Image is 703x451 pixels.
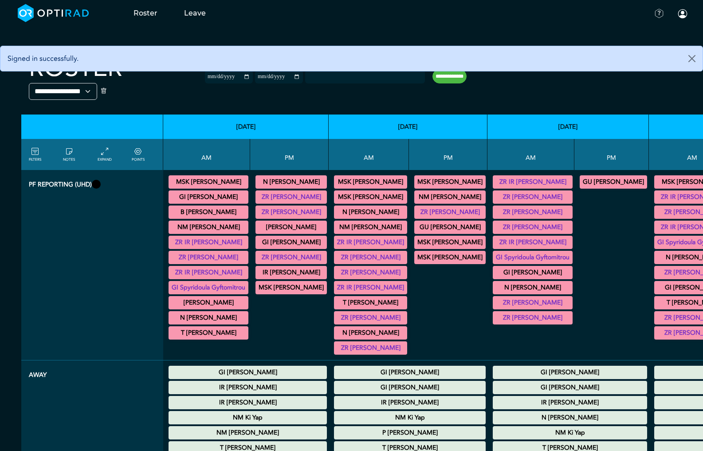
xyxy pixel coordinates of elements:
[494,252,571,263] summary: GI Spyridoula Gyftomitrou
[335,343,406,353] summary: ZR [PERSON_NAME]
[494,297,571,308] summary: ZR [PERSON_NAME]
[487,139,574,170] th: AM
[494,237,571,248] summary: ZR IR [PERSON_NAME]
[250,139,329,170] th: PM
[493,221,573,234] div: General XR 08:00 - 11:00
[335,177,406,187] summary: MSK [PERSON_NAME]
[335,313,406,323] summary: ZR [PERSON_NAME]
[335,397,484,408] summary: IR [PERSON_NAME]
[334,381,486,394] div: Annual Leave 00:00 - 23:59
[581,177,646,187] summary: GU [PERSON_NAME]
[494,313,571,323] summary: ZR [PERSON_NAME]
[170,177,247,187] summary: MSK [PERSON_NAME]
[493,266,573,279] div: General XR 09:30 - 10:30
[414,190,486,204] div: General XR 13:00 - 14:00
[63,146,75,162] a: show/hide notes
[169,251,248,264] div: General XR 08:00 - 09:00
[170,412,326,423] summary: NM Ki Yap
[255,190,327,204] div: General XR 12:00 - 14:00
[335,207,406,218] summary: N [PERSON_NAME]
[170,267,247,278] summary: ZR IR [PERSON_NAME]
[493,281,573,294] div: General XR 10:00 - 11:00
[493,175,573,189] div: General XR 08:00 - 09:00
[255,206,327,219] div: General XR 13:00 - 14:00
[334,221,407,234] div: General XR 08:00 - 09:00
[335,412,484,423] summary: NM Ki Yap
[334,266,407,279] div: General XR 08:00 - 09:00
[255,251,327,264] div: General XR 17:00 - 18:00
[169,426,327,439] div: Annual Leave 00:00 - 23:59
[169,296,248,309] div: General XR 09:00 - 10:00
[257,177,326,187] summary: N [PERSON_NAME]
[494,222,571,233] summary: ZR [PERSON_NAME]
[334,251,407,264] div: General XR 08:00 - 09:00
[169,281,248,294] div: General XR 09:00 - 11:00
[335,252,406,263] summary: ZR [PERSON_NAME]
[335,192,406,202] summary: MSK [PERSON_NAME]
[170,313,247,323] summary: N [PERSON_NAME]
[334,175,407,189] div: General XR 07:00 - 07:30
[580,175,647,189] div: General XR 13:00 - 14:00
[335,222,406,233] summary: NM [PERSON_NAME]
[335,267,406,278] summary: ZR [PERSON_NAME]
[169,396,327,409] div: Study Leave 00:00 - 23:59
[334,311,407,324] div: General XR 09:30 - 10:00
[257,222,326,233] summary: [PERSON_NAME]
[170,328,247,338] summary: T [PERSON_NAME]
[169,311,248,324] div: General XR 09:00 - 10:30
[416,252,484,263] summary: MSK [PERSON_NAME]
[335,427,484,438] summary: P [PERSON_NAME]
[681,46,703,71] button: Close
[416,222,484,233] summary: GU [PERSON_NAME]
[494,267,571,278] summary: GI [PERSON_NAME]
[257,237,326,248] summary: GI [PERSON_NAME]
[335,237,406,248] summary: ZR IR [PERSON_NAME]
[334,236,407,249] div: General XR 08:00 - 09:00
[335,282,406,293] summary: ZR IR [PERSON_NAME]
[169,236,248,249] div: General XR 08:00 - 09:00
[493,251,573,264] div: General XR 09:00 - 11:00
[169,206,248,219] div: General XR 08:00 - 09:00
[334,411,486,424] div: Annual Leave 00:00 - 23:59
[494,397,646,408] summary: IR [PERSON_NAME]
[169,326,248,340] div: General XR 09:00 - 10:00
[409,139,487,170] th: PM
[493,190,573,204] div: General XR 08:00 - 09:00
[329,115,487,139] th: [DATE]
[169,366,327,379] div: Annual Leave 00:00 - 23:59
[257,252,326,263] summary: ZR [PERSON_NAME]
[493,381,647,394] div: Annual Leave 00:00 - 23:59
[170,252,247,263] summary: ZR [PERSON_NAME]
[257,192,326,202] summary: ZR [PERSON_NAME]
[414,206,486,219] div: General XR 14:00 - 15:00
[170,192,247,202] summary: GI [PERSON_NAME]
[414,175,486,189] div: General XR 12:00 - 13:00
[334,281,407,294] div: General XR 08:30 - 09:00
[170,367,326,378] summary: GI [PERSON_NAME]
[257,282,326,293] summary: MSK [PERSON_NAME]
[416,177,484,187] summary: MSK [PERSON_NAME]
[494,427,646,438] summary: NM Ki Yap
[18,4,89,22] img: brand-opti-rad-logos-blue-and-white-d2f68631ba2948856bd03f2d395fb146ddc8fb01b4b6e9315ea85fa773367...
[169,190,248,204] div: General XR 07:15 - 08:00
[170,297,247,308] summary: [PERSON_NAME]
[416,192,484,202] summary: NM [PERSON_NAME]
[170,237,247,248] summary: ZR IR [PERSON_NAME]
[493,236,573,249] div: General XR 08:30 - 09:00
[170,427,326,438] summary: NM [PERSON_NAME]
[257,207,326,218] summary: ZR [PERSON_NAME]
[493,426,647,439] div: Annual Leave 00:00 - 23:59
[255,266,327,279] div: General XR 18:00 - 19:00
[414,221,486,234] div: General XR 16:00 - 17:00
[257,267,326,278] summary: IR [PERSON_NAME]
[494,412,646,423] summary: N [PERSON_NAME]
[493,296,573,309] div: General XR 10:00 - 12:30
[29,146,41,162] a: FILTERS
[255,175,327,189] div: General XR 12:00 - 12:30
[170,382,326,393] summary: IR [PERSON_NAME]
[494,192,571,202] summary: ZR [PERSON_NAME]
[414,236,486,249] div: General XR 16:00 - 17:00
[493,396,647,409] div: Annual Leave 00:00 - 23:59
[487,115,649,139] th: [DATE]
[98,146,112,162] a: collapse/expand entries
